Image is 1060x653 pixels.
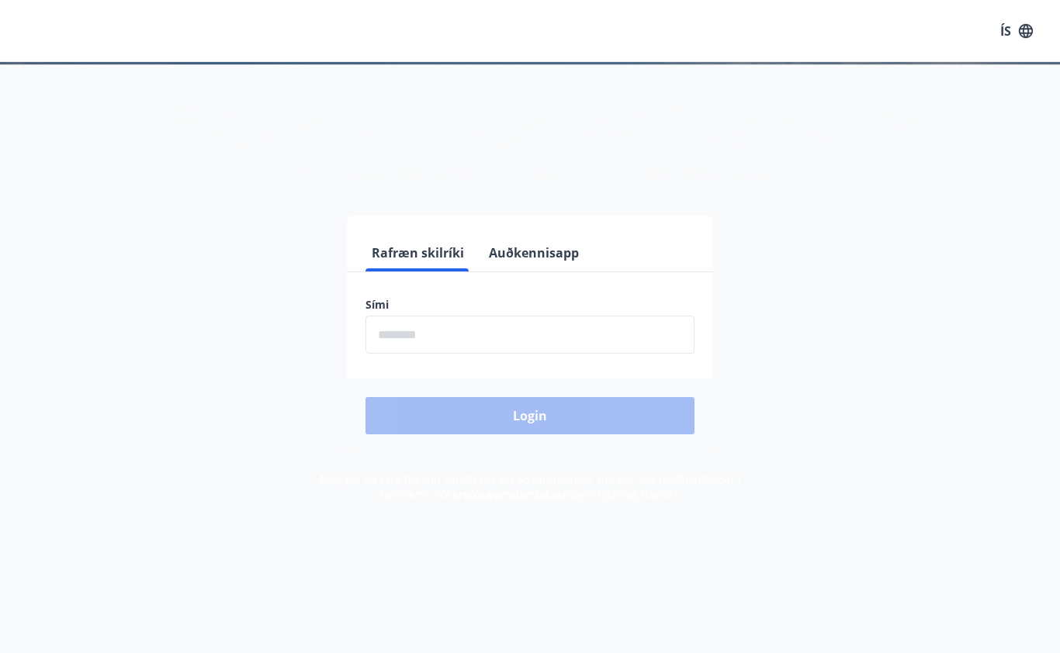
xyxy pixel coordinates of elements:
[320,472,741,502] span: Með því að skrá þig inn samþykkir þú að upplýsingar um þig séu meðhöndlaðar í samræmi við Flugvir...
[365,297,695,313] label: Sími
[446,487,563,502] a: Persónuverndarstefna
[483,234,585,271] button: Auðkennisapp
[365,234,470,271] button: Rafræn skilríki
[286,165,774,184] span: Vinsamlegast skráðu þig inn með rafrænum skilríkjum eða Auðkennisappi.
[19,93,1041,152] h1: Félagavefur, Flugvirkjafélag Íslands
[992,17,1041,45] button: ÍS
